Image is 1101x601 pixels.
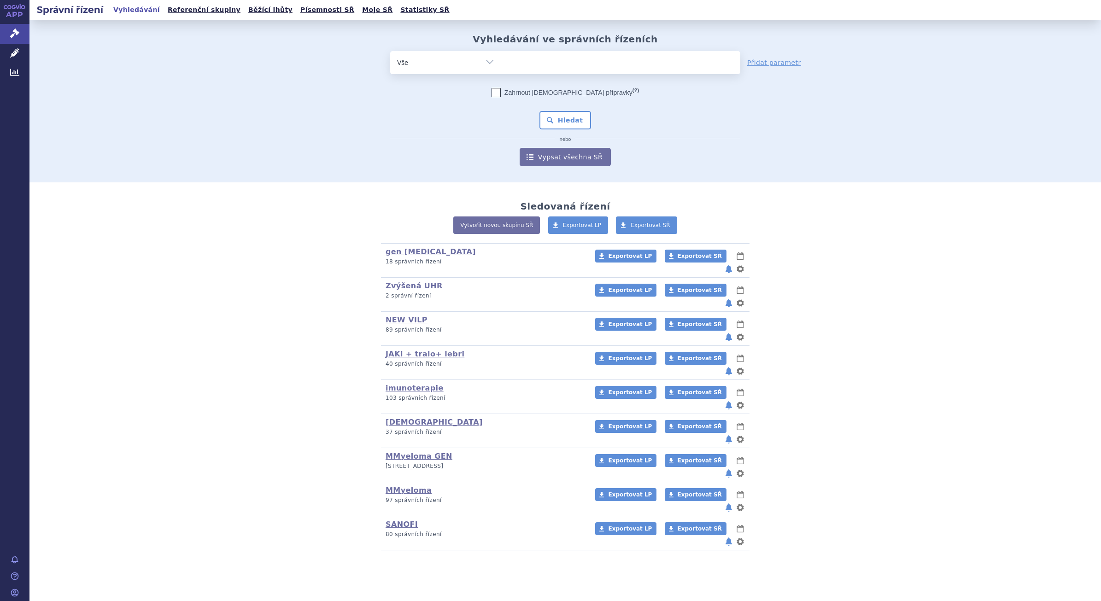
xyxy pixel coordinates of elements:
[678,491,722,498] span: Exportovat SŘ
[678,389,722,396] span: Exportovat SŘ
[386,326,583,334] p: 89 správních řízení
[736,434,745,445] button: nastavení
[608,525,652,532] span: Exportovat LP
[736,523,745,534] button: lhůty
[386,531,583,538] p: 80 správních řízení
[678,457,722,464] span: Exportovat SŘ
[608,491,652,498] span: Exportovat LP
[747,58,801,67] a: Přidat parametr
[724,366,733,377] button: notifikace
[665,250,726,263] a: Exportovat SŘ
[736,421,745,432] button: lhůty
[359,4,395,16] a: Moje SŘ
[736,251,745,262] button: lhůty
[736,455,745,466] button: lhůty
[386,315,428,324] a: NEW VILP
[724,536,733,547] button: notifikace
[386,384,444,392] a: imunoterapie
[736,536,745,547] button: nastavení
[453,216,540,234] a: Vytvořit novou skupinu SŘ
[724,400,733,411] button: notifikace
[386,258,583,266] p: 18 správních řízení
[595,454,656,467] a: Exportovat LP
[724,332,733,343] button: notifikace
[386,350,464,358] a: JAKi + tralo+ lebri
[724,468,733,479] button: notifikace
[492,88,639,97] label: Zahrnout [DEMOGRAPHIC_DATA] přípravky
[608,457,652,464] span: Exportovat LP
[678,253,722,259] span: Exportovat SŘ
[539,111,591,129] button: Hledat
[386,247,476,256] a: gen [MEDICAL_DATA]
[563,222,602,228] span: Exportovat LP
[724,434,733,445] button: notifikace
[386,452,452,461] a: MMyeloma GEN
[165,4,243,16] a: Referenční skupiny
[595,488,656,501] a: Exportovat LP
[724,263,733,274] button: notifikace
[736,298,745,309] button: nastavení
[678,423,722,430] span: Exportovat SŘ
[386,418,483,426] a: [DEMOGRAPHIC_DATA]
[736,400,745,411] button: nastavení
[608,423,652,430] span: Exportovat LP
[665,284,726,297] a: Exportovat SŘ
[632,88,639,93] abbr: (?)
[246,4,295,16] a: Běžící lhůty
[736,263,745,274] button: nastavení
[595,250,656,263] a: Exportovat LP
[595,386,656,399] a: Exportovat LP
[386,496,583,504] p: 97 správních řízení
[473,34,658,45] h2: Vyhledávání ve správních řízeních
[736,387,745,398] button: lhůty
[386,292,583,300] p: 2 správní řízení
[665,352,726,365] a: Exportovat SŘ
[736,285,745,296] button: lhůty
[520,201,610,212] h2: Sledovaná řízení
[386,486,432,495] a: MMyeloma
[595,420,656,433] a: Exportovat LP
[111,4,163,16] a: Vyhledávání
[520,148,611,166] a: Vypsat všechna SŘ
[665,488,726,501] a: Exportovat SŘ
[665,386,726,399] a: Exportovat SŘ
[736,502,745,513] button: nastavení
[398,4,452,16] a: Statistiky SŘ
[595,284,656,297] a: Exportovat LP
[678,525,722,532] span: Exportovat SŘ
[736,489,745,500] button: lhůty
[386,281,443,290] a: Zvýšená UHR
[548,216,609,234] a: Exportovat LP
[555,137,576,142] i: nebo
[386,520,418,529] a: SANOFI
[386,428,583,436] p: 37 správních řízení
[386,394,583,402] p: 103 správních řízení
[608,253,652,259] span: Exportovat LP
[736,366,745,377] button: nastavení
[678,287,722,293] span: Exportovat SŘ
[678,355,722,362] span: Exportovat SŘ
[29,3,111,16] h2: Správní řízení
[665,420,726,433] a: Exportovat SŘ
[595,352,656,365] a: Exportovat LP
[608,389,652,396] span: Exportovat LP
[595,318,656,331] a: Exportovat LP
[736,332,745,343] button: nastavení
[386,360,583,368] p: 40 správních řízení
[724,298,733,309] button: notifikace
[736,468,745,479] button: nastavení
[631,222,670,228] span: Exportovat SŘ
[678,321,722,327] span: Exportovat SŘ
[608,355,652,362] span: Exportovat LP
[724,502,733,513] button: notifikace
[608,321,652,327] span: Exportovat LP
[608,287,652,293] span: Exportovat LP
[665,454,726,467] a: Exportovat SŘ
[736,353,745,364] button: lhůty
[298,4,357,16] a: Písemnosti SŘ
[386,462,583,470] p: [STREET_ADDRESS]
[595,522,656,535] a: Exportovat LP
[616,216,677,234] a: Exportovat SŘ
[736,319,745,330] button: lhůty
[665,318,726,331] a: Exportovat SŘ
